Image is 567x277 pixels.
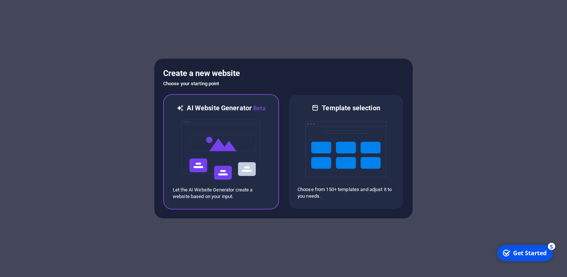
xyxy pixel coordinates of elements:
[163,94,279,210] div: AI Website GeneratorBetaaiLet the AI Website Generator create a website based on your input.
[163,79,404,88] h6: Choose your starting point
[55,1,62,8] div: 5
[187,104,265,113] h6: AI Website Generator
[4,3,60,19] div: Get Started 5 items remaining, 0% complete
[173,187,269,200] p: Let the AI Website Generator create a website based on your input.
[322,104,380,112] h6: Template selection
[163,67,404,79] h5: Create a new website
[288,94,404,210] div: Template selectionChoose from 150+ templates and adjust it to you needs.
[20,7,54,15] div: Get Started
[181,113,262,187] img: ai
[252,105,266,112] span: Beta
[298,186,394,200] p: Choose from 150+ templates and adjust it to you needs.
